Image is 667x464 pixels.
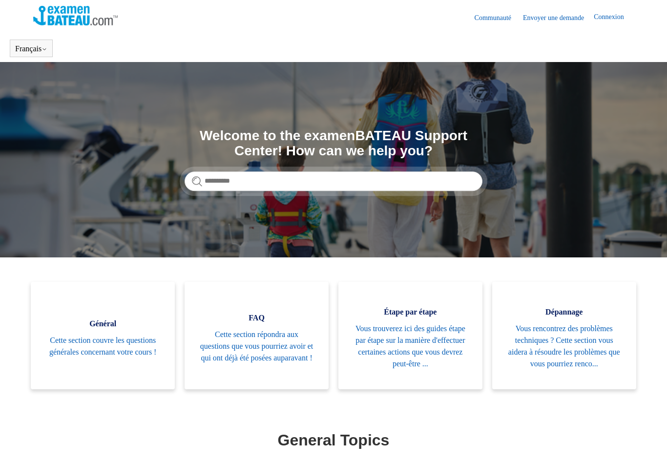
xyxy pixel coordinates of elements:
[33,6,118,25] img: Page d’accueil du Centre d’aide Examen Bateau
[185,128,482,159] h1: Welcome to the examenBATEAU Support Center! How can we help you?
[594,12,633,23] a: Connexion
[353,306,468,318] span: Étape par étape
[199,329,314,364] span: Cette section répondra aux questions que vous pourriez avoir et qui ont déjà été posées auparavant !
[15,44,47,53] button: Français
[33,428,633,452] h1: General Topics
[45,335,160,358] span: Cette section couvre les questions générales concernant votre cours !
[199,312,314,324] span: FAQ
[507,323,622,370] span: Vous rencontrez des problèmes techniques ? Cette section vous aidera à résoudre les problèmes que...
[45,318,160,330] span: Général
[185,282,329,389] a: FAQ Cette section répondra aux questions que vous pourriez avoir et qui ont déjà été posées aupar...
[185,171,482,191] input: Rechercher
[492,282,636,389] a: Dépannage Vous rencontrez des problèmes techniques ? Cette section vous aidera à résoudre les pro...
[31,282,175,389] a: Général Cette section couvre les questions générales concernant votre cours !
[353,323,468,370] span: Vous trouverez ici des guides étape par étape sur la manière d'effectuer certaines actions que vo...
[507,306,622,318] span: Dépannage
[338,282,482,389] a: Étape par étape Vous trouverez ici des guides étape par étape sur la manière d'effectuer certaine...
[475,13,521,23] a: Communauté
[523,13,594,23] a: Envoyer une demande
